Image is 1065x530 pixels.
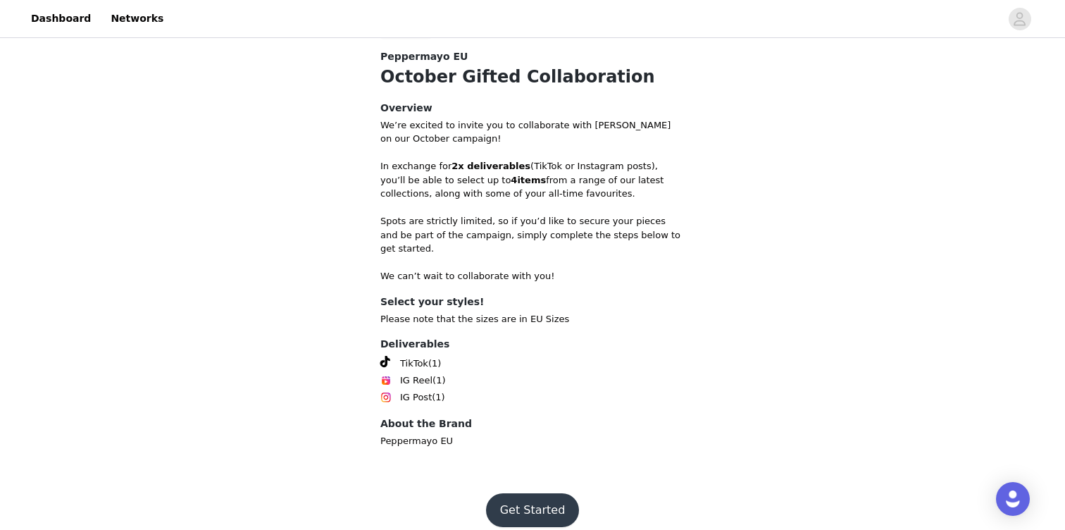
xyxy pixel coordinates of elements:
span: Peppermayo EU [380,49,468,64]
h4: Deliverables [380,337,685,352]
h4: Select your styles! [380,295,685,309]
strong: 2x deliverables [451,161,530,171]
img: Instagram Icon [380,392,392,403]
p: Please note that the sizes are in EU Sizes [380,312,685,326]
strong: 4 [511,175,517,185]
h4: Overview [380,101,685,116]
span: (1) [428,357,441,371]
strong: items [517,175,546,185]
span: IG Post [400,390,432,405]
h1: October Gifted Collaboration [380,64,685,90]
p: We’re excited to invite you to collaborate with [PERSON_NAME] on our October campaign! [380,118,685,146]
a: Networks [102,3,172,35]
p: In exchange for (TikTok or Instagram posts), you’ll be able to select up to from a range of our l... [380,159,685,201]
p: We can’t wait to collaborate with you! [380,269,685,283]
div: avatar [1013,8,1026,30]
span: TikTok [400,357,428,371]
span: IG Reel [400,374,432,388]
span: (1) [432,390,444,405]
img: Instagram Reels Icon [380,375,392,386]
span: (1) [432,374,445,388]
p: Peppermayo EU [380,434,685,448]
p: Spots are strictly limited, so if you’d like to secure your pieces and be part of the campaign, s... [380,214,685,256]
div: Open Intercom Messenger [996,482,1030,516]
a: Dashboard [23,3,99,35]
button: Get Started [486,493,580,527]
h4: About the Brand [380,417,685,431]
